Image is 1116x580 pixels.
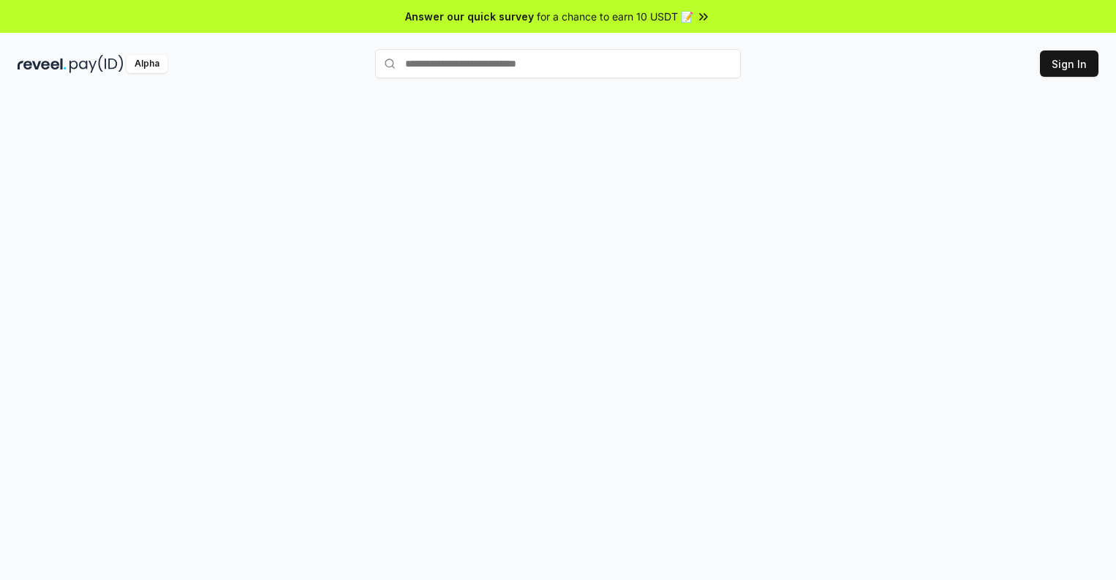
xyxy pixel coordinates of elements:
[69,55,124,73] img: pay_id
[127,55,167,73] div: Alpha
[1040,50,1098,77] button: Sign In
[405,9,534,24] span: Answer our quick survey
[537,9,693,24] span: for a chance to earn 10 USDT 📝
[18,55,67,73] img: reveel_dark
